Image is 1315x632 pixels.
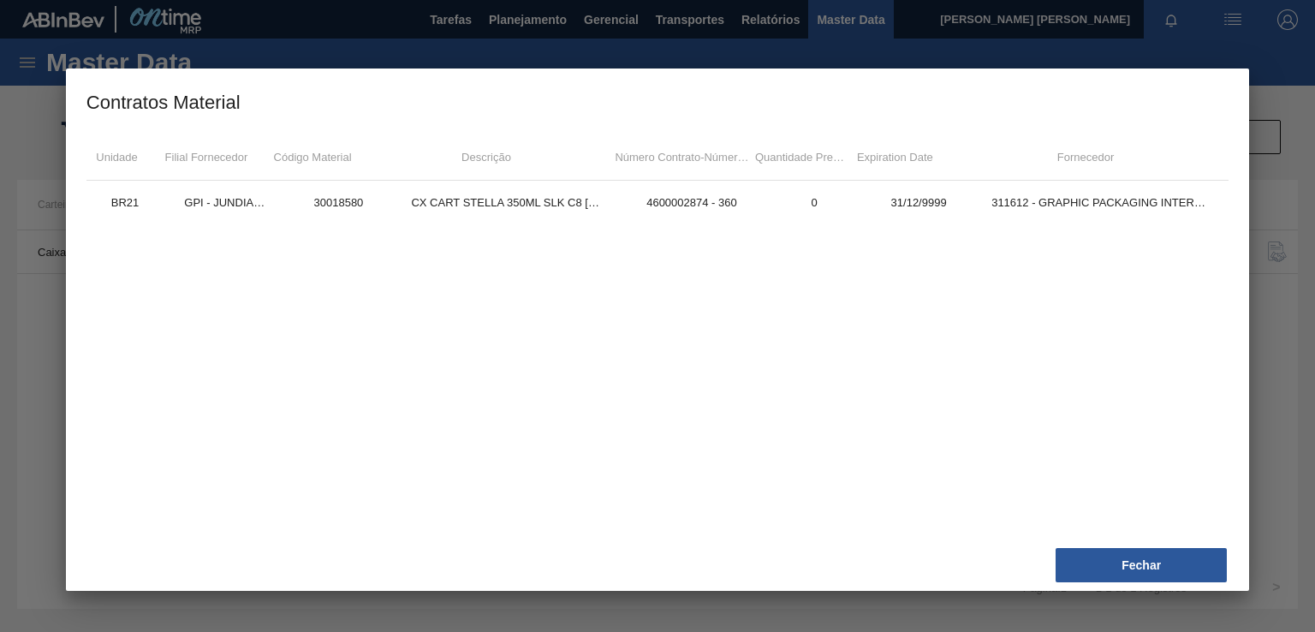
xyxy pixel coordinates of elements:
[86,89,241,116] div: Contratos Material
[360,134,613,181] td: Descrição
[753,134,848,181] td: Quantidade Prevista
[164,181,286,224] td: GPI - JUNDIAÍ (SP)
[147,134,265,181] td: Filial Fornecedor
[762,181,866,224] td: 0
[612,134,753,181] td: Número Contrato - Número Item
[622,181,762,224] td: 4600002874 - 360
[265,134,360,181] td: Código Material
[943,134,1229,181] td: Fornecedor
[971,181,1229,224] td: 311612 - GRAPHIC PACKAGING INTERNATIONAL DO - 00400634000131
[866,181,971,224] td: 31/12/9999
[1056,548,1227,582] button: Fechar
[86,181,164,224] td: BR21
[86,134,148,181] td: Unidade
[286,181,390,224] td: 30018580
[390,181,621,224] td: CX CART STELLA 350ML SLK C8 PARAGUAI
[848,134,943,181] td: Expiration Date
